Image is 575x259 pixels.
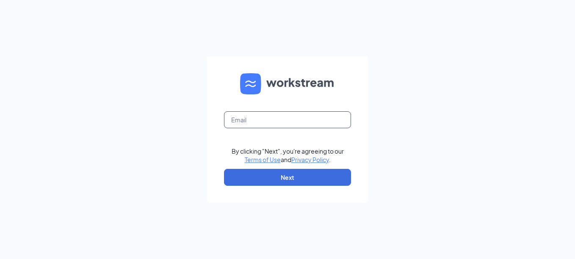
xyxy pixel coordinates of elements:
[232,147,344,164] div: By clicking "Next", you're agreeing to our and .
[245,156,281,163] a: Terms of Use
[224,169,351,186] button: Next
[224,111,351,128] input: Email
[240,73,335,94] img: WS logo and Workstream text
[291,156,329,163] a: Privacy Policy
